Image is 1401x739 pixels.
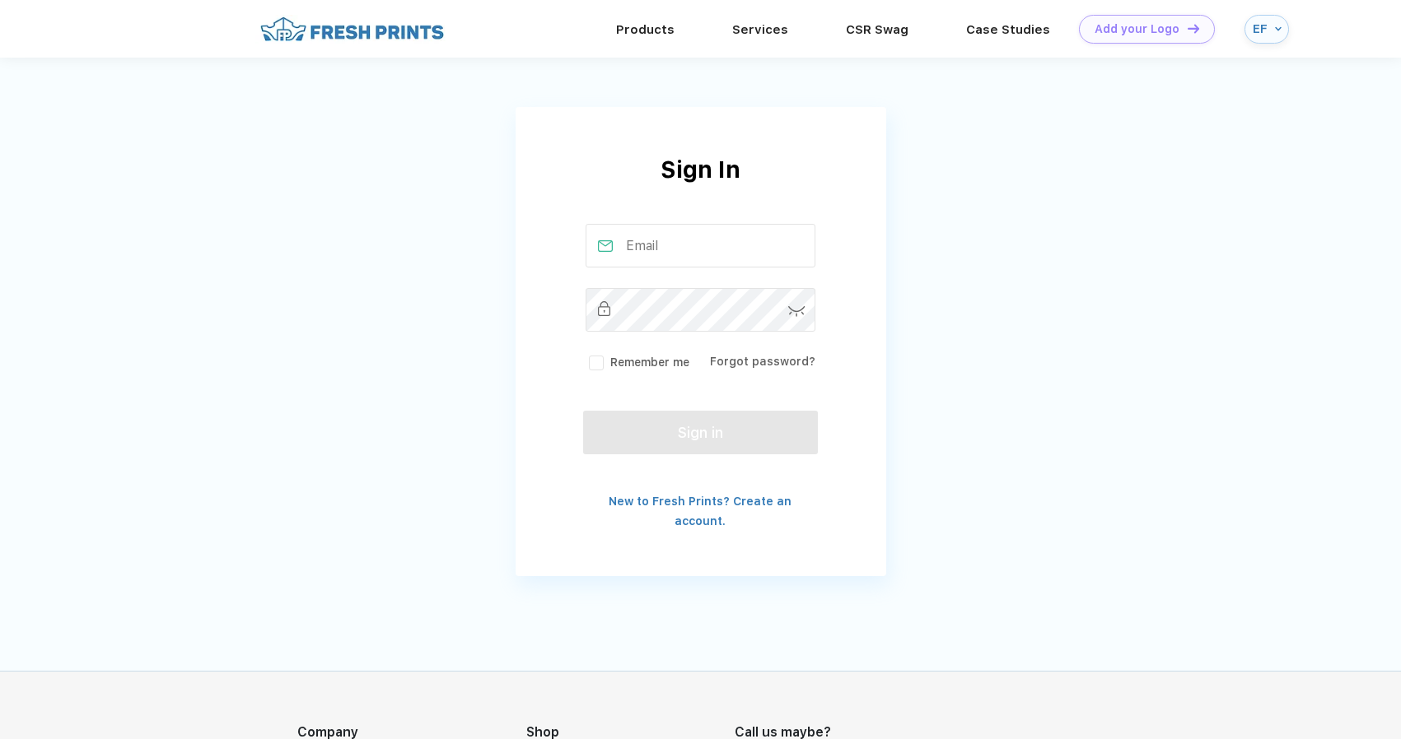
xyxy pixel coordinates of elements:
[609,495,792,528] a: New to Fresh Prints? Create an account.
[1095,22,1179,36] div: Add your Logo
[788,306,806,317] img: password-icon.svg
[598,240,613,252] img: email_active.svg
[1188,24,1199,33] img: DT
[586,224,815,267] input: Email
[586,354,689,371] label: Remember me
[616,22,675,37] a: Products
[516,152,886,224] div: Sign In
[255,15,449,44] img: fo%20logo%202.webp
[1275,26,1282,32] img: arrow_down_blue.svg
[583,411,817,454] button: Sign in
[1253,22,1271,36] div: EF
[598,301,611,316] img: password_inactive.svg
[710,355,815,368] a: Forgot password?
